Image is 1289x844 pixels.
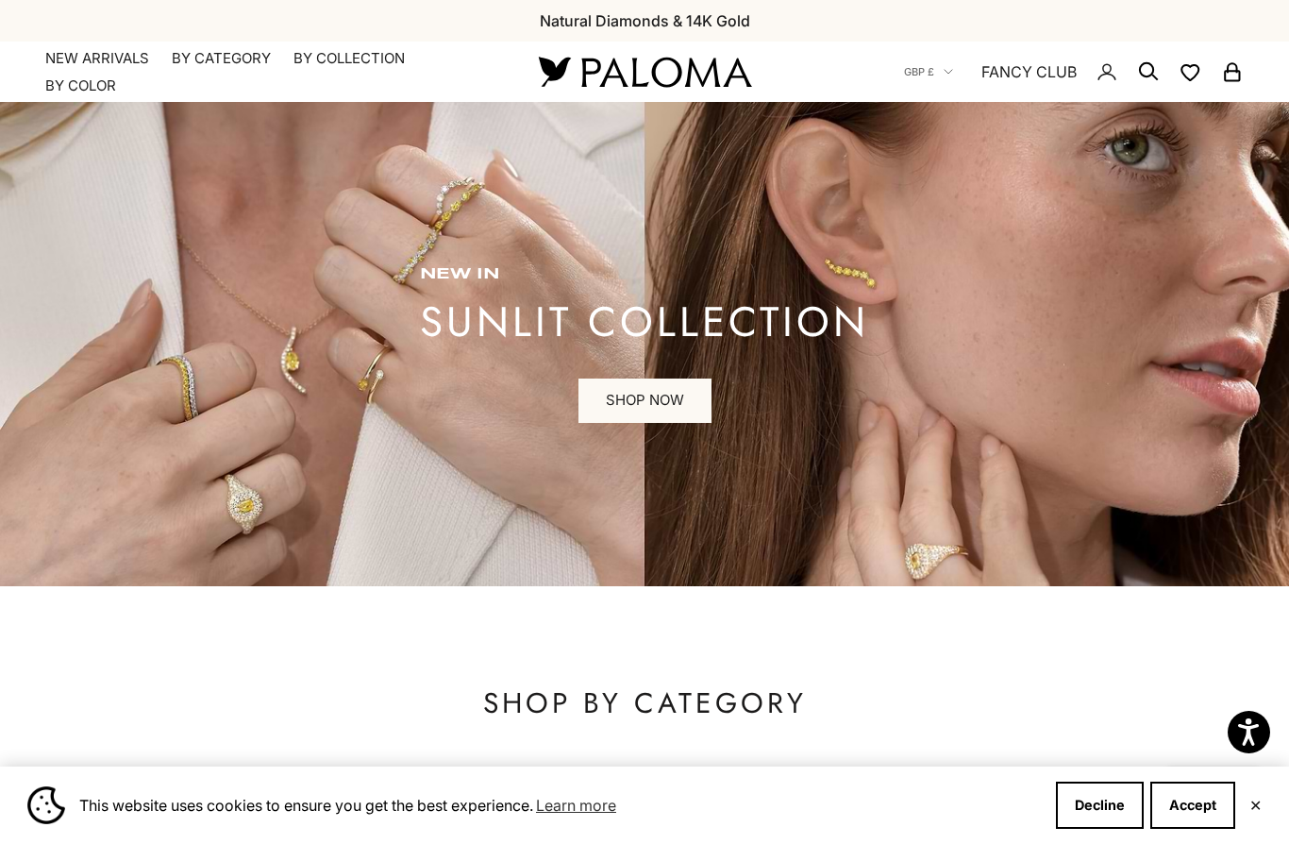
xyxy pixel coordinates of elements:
[540,8,750,33] p: Natural Diamonds & 14K Gold
[172,49,271,68] summary: By Category
[1150,782,1235,829] button: Accept
[533,791,619,819] a: Learn more
[981,59,1077,84] a: FANCY CLUB
[293,49,405,68] summary: By Collection
[904,63,934,80] span: GBP £
[420,265,869,284] p: new in
[904,42,1244,102] nav: Secondary navigation
[904,63,953,80] button: GBP £
[27,786,65,824] img: Cookie banner
[45,49,494,95] nav: Primary navigation
[1249,800,1262,811] button: Close
[45,76,116,95] summary: By Color
[1056,782,1144,829] button: Decline
[103,684,1186,722] p: SHOP BY CATEGORY
[79,791,1041,819] span: This website uses cookies to ensure you get the best experience.
[578,379,711,424] a: SHOP NOW
[420,303,869,341] p: sunlit collection
[45,49,149,68] a: NEW ARRIVALS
